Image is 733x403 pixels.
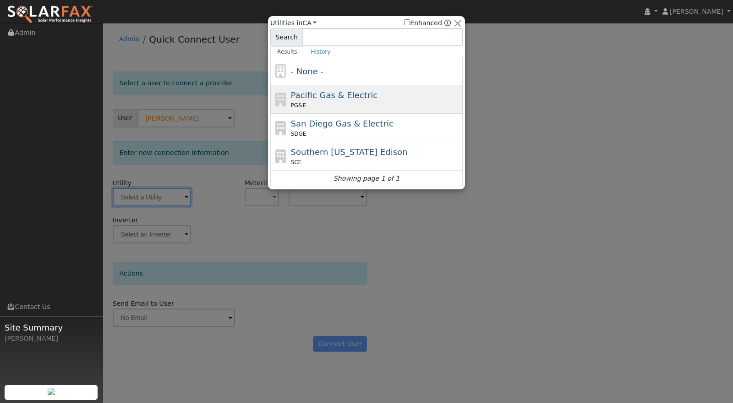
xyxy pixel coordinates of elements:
a: History [304,46,338,57]
span: PG&E [291,101,306,110]
a: Enhanced Providers [444,19,451,27]
span: Southern [US_STATE] Edison [291,147,408,157]
img: retrieve [48,388,55,395]
span: Search [270,28,303,46]
span: San Diego Gas & Electric [291,119,394,128]
a: Results [270,46,304,57]
img: SolarFax [7,5,93,24]
span: SDGE [291,130,306,138]
span: SCE [291,158,302,166]
i: Showing page 1 of 1 [334,174,399,183]
span: Pacific Gas & Electric [291,90,377,100]
span: Utilities in [270,18,317,28]
label: Enhanced [404,18,442,28]
span: [PERSON_NAME] [670,8,723,15]
input: Enhanced [404,19,410,25]
a: CA [302,19,317,27]
span: Show enhanced providers [404,18,451,28]
span: - None - [291,66,323,76]
div: [PERSON_NAME] [5,334,98,343]
span: Site Summary [5,321,98,334]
